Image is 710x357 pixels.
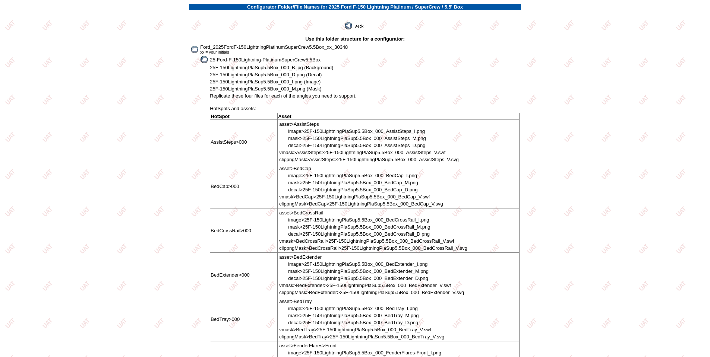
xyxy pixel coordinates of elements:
[279,149,459,156] td: _V.swf
[279,194,416,200] span: vmask>BedCap>25F-150LightningPlaSup5.5Box_000_BedCap
[304,306,404,311] span: 25F-150LightningPlaSup5.5Box_000_BedTray
[211,228,251,233] span: BedCrossRail>000
[211,316,240,322] span: BedTray>000
[209,93,520,99] td: Replicate these four files for each of the angles you need to support.
[279,194,444,200] td: _V.swf
[279,326,445,333] td: _V.swf
[304,128,411,134] span: 25F-150LightningPlaSup5.5Box_000_AssistSteps
[279,327,417,332] span: vmask>BedTray>25F-150LightningPlaSup5.5Box_000_BedTray
[345,22,365,29] img: back.gif
[279,150,431,155] span: vmask>AssistSteps>25F-150LightningPlaSup5.5Box_000_AssistSteps
[279,238,468,244] td: _V.swf
[279,290,450,295] span: clippngMask>BedExtender>25F-150LightningPlaSup5.5Box_000_BedExtender
[288,224,468,230] td: mask> _M.png
[288,231,468,237] td: decal> _D.png
[210,113,278,120] td: HotSpot
[303,143,410,148] span: 25F-150LightningPlaSup5.5Box_000_AssistSteps
[288,187,444,193] td: decal> _D.png
[303,268,413,274] span: 25F-150LightningPlaSup5.5Box_000_BedExtender
[211,272,249,278] span: BedExtender>000
[279,334,445,340] td: _V.svg
[210,57,321,63] span: 25-Ford-F-150Lightning-PlatinumSuperCrew5.5Box
[303,180,402,185] span: 25F-150LightningPlaSup5.5Box_000_BedCap
[279,254,322,260] span: asset>BedExtender
[305,36,405,42] b: Use this folder structure for a configurator:
[288,142,459,149] td: decal> _D.png
[288,261,464,267] td: image> _I.png
[279,121,319,127] span: asset>AssistSteps
[279,245,453,251] span: clippngMask>BedCrossRail>25F-150LightningPlaSup5.5Box_000_BedCrossRail
[288,319,445,326] td: decal> _D.png
[210,65,333,70] span: 25F-150LightningPlaSup5.5Box_000_B.jpg (Background)
[279,299,312,304] span: asset>BedTray
[189,4,521,10] td: Configurator Folder/File Names for 2025 Ford F-150 Lightning Platinum / SuperCrew / 5.5' Box
[279,283,437,288] span: vmask>BedExtender>25F-150LightningPlaSup5.5Box_000_BedExtender
[279,156,459,163] td: _V.svg
[304,350,428,356] span: 25F-150LightningPlaSup5.5Box_000_FenderFlares-Front
[303,187,402,192] span: 25F-150LightningPlaSup5.5Box_000_BedCap
[303,231,414,237] span: 25F-150LightningPlaSup5.5Box_000_BedCrossRail
[190,46,199,53] img: glyphfolder.gif
[211,184,239,189] span: BedCap>000
[210,86,321,92] span: 25F-150LightningPlaSup5.5Box_000_M.png (Mask)
[304,173,404,178] span: 25F-150LightningPlaSup5.5Box_000_BedCap
[210,72,322,77] span: 25F-150LightningPlaSup5.5Box_000_D.png (Decal)
[209,100,520,112] td: HotSpots and assets:
[200,50,229,54] small: xx = your initials
[304,261,414,267] span: 25F-150LightningPlaSup5.5Box_000_BedExtender
[278,113,520,120] td: Asset
[200,44,348,50] span: Ford_2025FordF-150LightningPlatinumSuperCrew5.5Box_xx_30348
[279,201,444,207] td: _V.svg
[279,201,429,207] span: clippngMask>BedCap>25F-150LightningPlaSup5.5Box_000_BedCap
[303,275,413,281] span: 25F-150LightningPlaSup5.5Box_000_BedExtender
[288,350,493,356] td: image> _I.png
[279,245,468,251] td: _V.svg
[279,282,464,289] td: _V.swf
[200,56,208,63] img: glyphfolder.gif
[279,289,464,296] td: _V.svg
[288,172,444,179] td: image> _I.png
[279,157,444,162] span: clippngMask>AssistSteps>25F-150LightningPlaSup5.5Box_000_AssistSteps
[303,313,403,318] span: 25F-150LightningPlaSup5.5Box_000_BedTray
[279,334,430,340] span: clippngMask>BedTray>25F-150LightningPlaSup5.5Box_000_BedTray
[210,79,321,85] span: 25F-150LightningPlaSup5.5Box_000_I.png (Image)
[288,217,468,223] td: image> _I.png
[303,224,414,230] span: 25F-150LightningPlaSup5.5Box_000_BedCrossRail
[288,135,459,141] td: mask> _M.png
[288,305,445,312] td: image> _I.png
[288,275,464,281] td: decal> _D.png
[279,210,323,216] span: asset>BedCrossRail
[279,343,337,348] span: asset>FenderFlares>Front
[288,312,445,319] td: mask> _M.png
[288,128,459,134] td: image> _I.png
[211,139,247,145] span: AssistSteps>000
[279,166,311,171] span: asset>BedCap
[288,179,444,186] td: mask> _M.png
[304,217,416,223] span: 25F-150LightningPlaSup5.5Box_000_BedCrossRail
[279,238,440,244] span: vmask>BedCrossRail>25F-150LightningPlaSup5.5Box_000_BedCrossRail
[303,136,410,141] span: 25F-150LightningPlaSup5.5Box_000_AssistSteps
[288,268,464,274] td: mask> _M.png
[303,320,403,325] span: 25F-150LightningPlaSup5.5Box_000_BedTray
